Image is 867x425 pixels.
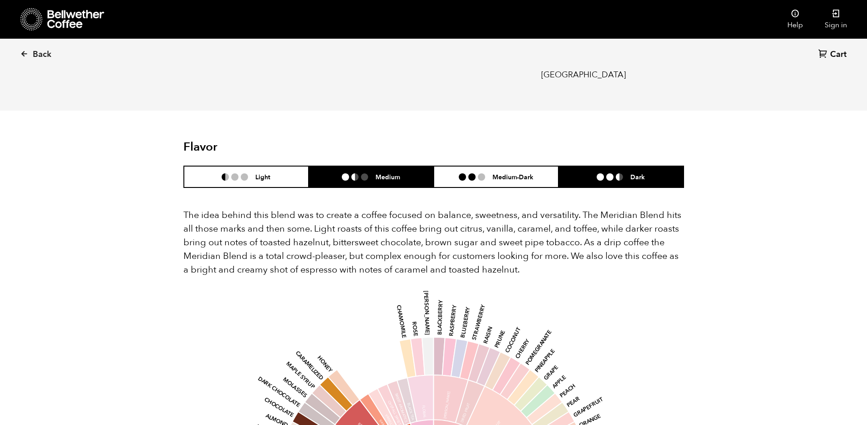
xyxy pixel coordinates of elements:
h6: Dark [630,173,645,181]
h6: Medium-Dark [492,173,533,181]
h6: Light [255,173,270,181]
h2: Flavor [183,140,350,154]
p: The idea behind this blend was to create a coffee focused on balance, sweetness, and versatility.... [183,208,684,277]
a: Cart [818,49,849,61]
span: Back [33,49,51,60]
span: Cart [830,49,847,60]
h6: Medium [375,173,400,181]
